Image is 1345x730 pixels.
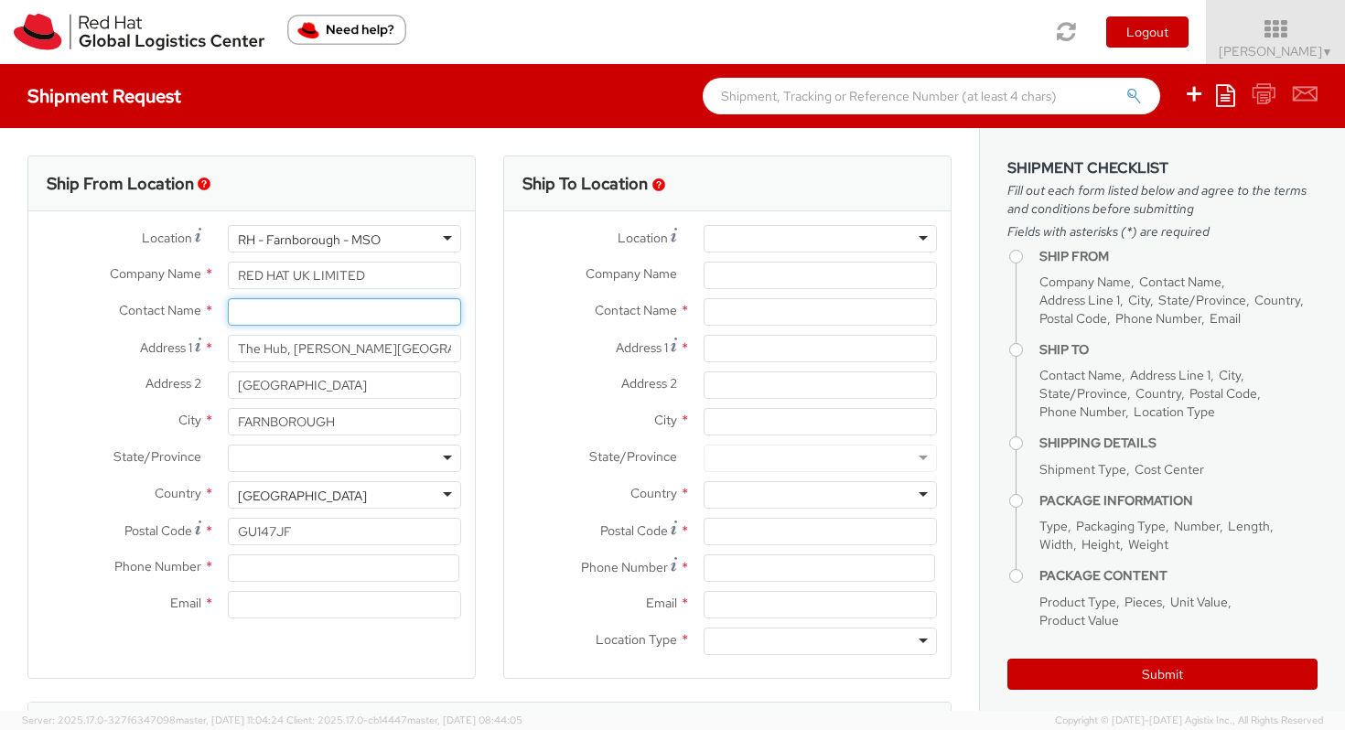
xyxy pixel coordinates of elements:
[287,15,406,45] button: Need help?
[113,448,201,465] span: State/Province
[145,375,201,392] span: Address 2
[1039,461,1126,478] span: Shipment Type
[1007,222,1318,241] span: Fields with asterisks (*) are required
[1039,518,1068,534] span: Type
[238,231,381,249] div: RH - Farnborough - MSO
[110,265,201,282] span: Company Name
[1170,594,1228,610] span: Unit Value
[1254,292,1300,308] span: Country
[654,412,677,428] span: City
[618,230,668,246] span: Location
[1158,292,1246,308] span: State/Province
[616,339,668,356] span: Address 1
[1039,367,1122,383] span: Contact Name
[621,375,677,392] span: Address 2
[703,78,1160,114] input: Shipment, Tracking or Reference Number (at least 4 chars)
[595,302,677,318] span: Contact Name
[1322,45,1333,59] span: ▼
[586,265,677,282] span: Company Name
[1139,274,1221,290] span: Contact Name
[1039,536,1073,553] span: Width
[1007,160,1318,177] h3: Shipment Checklist
[1210,310,1241,327] span: Email
[1081,536,1120,553] span: Height
[1219,43,1333,59] span: [PERSON_NAME]
[14,14,264,50] img: rh-logistics-00dfa346123c4ec078e1.svg
[1039,343,1318,357] h4: Ship To
[119,302,201,318] span: Contact Name
[1135,461,1204,478] span: Cost Center
[1189,385,1257,402] span: Postal Code
[1039,292,1120,308] span: Address Line 1
[1076,518,1166,534] span: Packaging Type
[1039,385,1127,402] span: State/Province
[1228,518,1270,534] span: Length
[176,714,284,726] span: master, [DATE] 11:04:24
[1039,594,1116,610] span: Product Type
[1174,518,1220,534] span: Number
[1039,569,1318,583] h4: Package Content
[238,487,367,505] div: [GEOGRAPHIC_DATA]
[286,714,522,726] span: Client: 2025.17.0-cb14447
[1055,714,1323,728] span: Copyright © [DATE]-[DATE] Agistix Inc., All Rights Reserved
[1039,310,1107,327] span: Postal Code
[1134,403,1215,420] span: Location Type
[22,714,284,726] span: Server: 2025.17.0-327f6347098
[1007,181,1318,218] span: Fill out each form listed below and agree to the terms and conditions before submitting
[178,412,201,428] span: City
[600,522,668,539] span: Postal Code
[47,175,194,193] h3: Ship From Location
[1007,659,1318,690] button: Submit
[1039,436,1318,450] h4: Shipping Details
[1219,367,1241,383] span: City
[1039,494,1318,508] h4: Package Information
[1130,367,1210,383] span: Address Line 1
[581,559,668,575] span: Phone Number
[630,485,677,501] span: Country
[1039,403,1125,420] span: Phone Number
[646,595,677,611] span: Email
[124,522,192,539] span: Postal Code
[1128,292,1150,308] span: City
[170,595,201,611] span: Email
[1124,594,1162,610] span: Pieces
[1106,16,1189,48] button: Logout
[1039,250,1318,263] h4: Ship From
[1039,612,1119,628] span: Product Value
[1039,274,1131,290] span: Company Name
[596,631,677,648] span: Location Type
[142,230,192,246] span: Location
[114,558,201,574] span: Phone Number
[1128,536,1168,553] span: Weight
[407,714,522,726] span: master, [DATE] 08:44:05
[140,339,192,356] span: Address 1
[589,448,677,465] span: State/Province
[1115,310,1201,327] span: Phone Number
[1135,385,1181,402] span: Country
[155,485,201,501] span: Country
[27,86,181,106] h4: Shipment Request
[522,175,648,193] h3: Ship To Location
